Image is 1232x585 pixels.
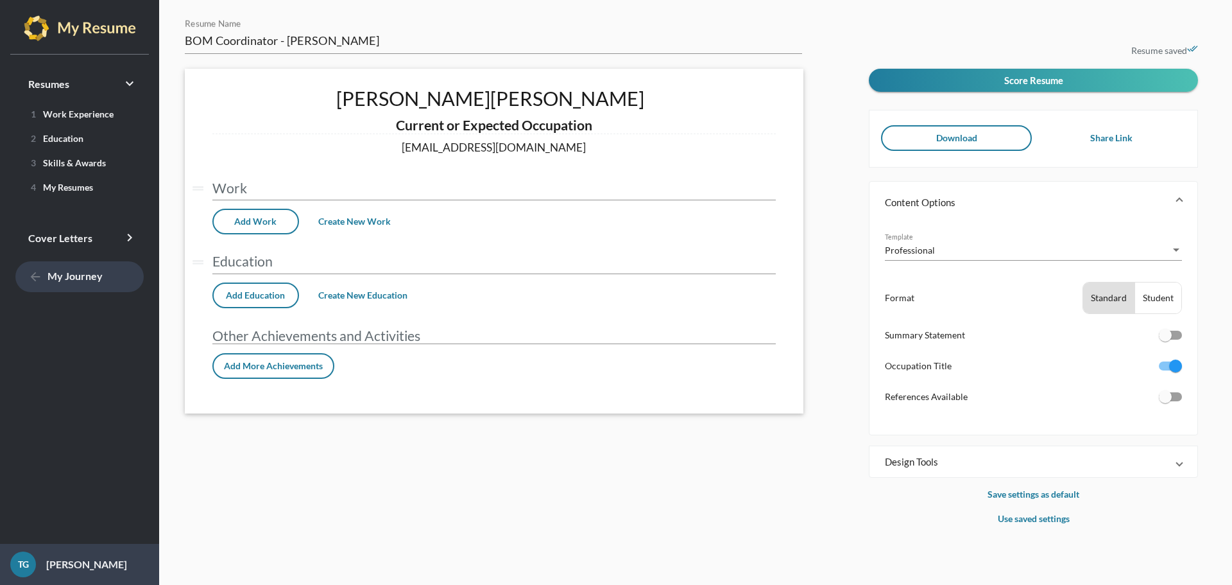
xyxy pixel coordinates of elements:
[869,69,1198,92] button: Score Resume
[1135,283,1181,313] button: Student
[28,270,44,285] mat-icon: arrow_back
[28,270,103,282] span: My Journey
[1090,132,1133,143] span: Share Link
[10,552,36,577] div: TG
[1036,125,1186,151] button: Share Link
[885,243,1182,257] mat-select: Template
[122,230,137,245] i: keyboard_arrow_right
[885,327,1182,354] li: Summary Statement
[212,283,299,308] button: Add Education
[885,196,1167,209] mat-panel-title: Content Options
[490,87,644,110] span: [PERSON_NAME]
[26,109,114,119] span: Work Experience
[885,389,1182,415] li: References Available
[1004,74,1063,86] span: Score Resume
[122,76,137,91] i: keyboard_arrow_right
[224,360,323,371] span: Add More Achievements
[234,216,277,227] span: Add Work
[212,328,776,344] p: Other Achievements and Activities
[185,33,802,49] input: Resume Name
[402,141,586,154] span: [EMAIL_ADDRESS][DOMAIN_NAME]
[31,182,36,193] span: 4
[26,133,83,144] span: Education
[869,511,1198,527] p: Use saved settings
[869,43,1198,58] p: Resume saved
[212,353,334,379] button: Add More Achievements
[15,261,144,292] a: My Journey
[336,87,490,110] span: [PERSON_NAME]
[24,15,136,41] img: my-resume-light.png
[190,180,206,196] i: drag_handle
[15,103,144,124] a: 1Work Experience
[190,254,206,270] i: drag_handle
[885,455,1167,468] mat-panel-title: Design Tools
[869,487,1198,502] p: Save settings as default
[1083,283,1134,313] button: Standard
[885,245,935,256] span: Professional
[31,157,36,168] span: 3
[28,78,69,90] span: Resumes
[15,177,144,197] a: 4My Resumes
[869,223,1197,435] div: Content Options
[885,282,1182,314] li: Format
[869,446,1197,477] mat-expansion-panel-header: Design Tools
[26,157,106,168] span: Skills & Awards
[226,290,285,301] span: Add Education
[31,133,36,144] span: 2
[881,125,1032,151] button: Download
[936,132,977,143] span: Download
[1187,44,1198,55] i: done_all
[869,182,1197,223] mat-expansion-panel-header: Content Options
[308,284,418,307] button: Create New Education
[26,182,93,193] span: My Resumes
[31,109,36,119] span: 1
[318,216,391,227] span: Create New Work
[15,152,144,173] a: 3Skills & Awards
[15,128,144,148] a: 2Education
[212,209,299,234] button: Add Work
[308,210,401,233] button: Create New Work
[885,358,1182,385] li: Occupation Title
[318,290,407,301] span: Create New Education
[28,232,92,244] span: Cover Letters
[36,557,127,572] p: [PERSON_NAME]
